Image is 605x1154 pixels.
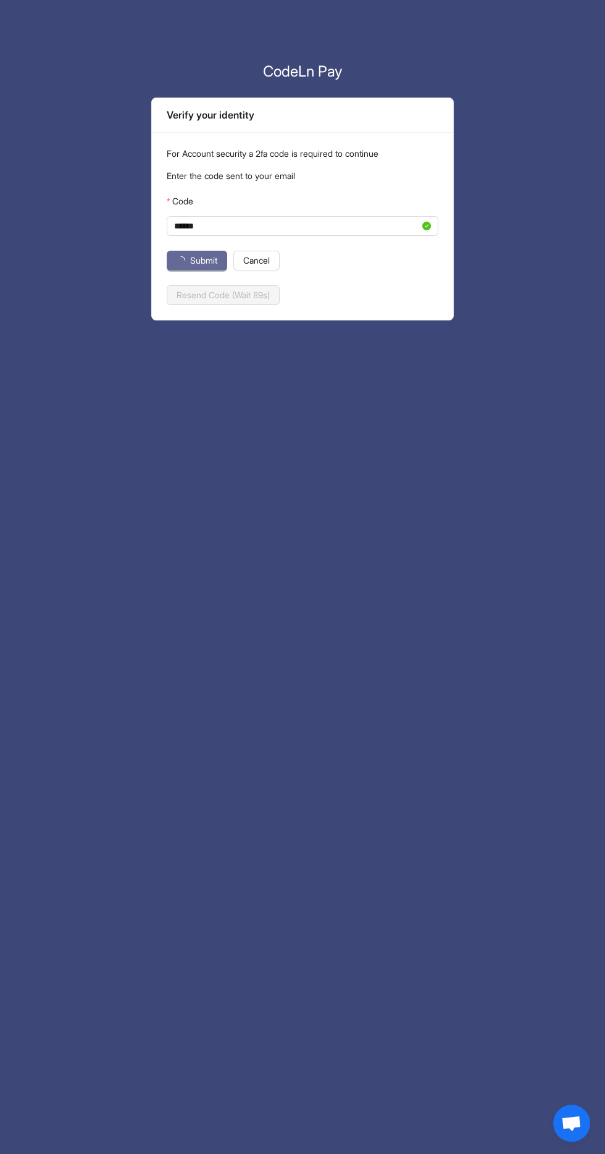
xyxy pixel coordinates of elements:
a: Open chat [553,1105,590,1142]
input: Code [174,219,420,233]
p: Enter the code sent to your email [167,169,438,183]
p: CodeLn Pay [151,61,454,83]
button: Cancel [233,251,280,270]
div: Verify your identity [167,107,438,123]
span: Resend Code (Wait 89s) [177,288,270,302]
p: For Account security a 2fa code is required to continue [167,147,438,161]
span: Cancel [243,254,270,267]
button: Submit [167,251,227,270]
button: Resend Code (Wait 89s) [167,285,280,305]
span: Submit [190,254,217,267]
label: Code [167,191,193,211]
span: loading [176,256,185,265]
